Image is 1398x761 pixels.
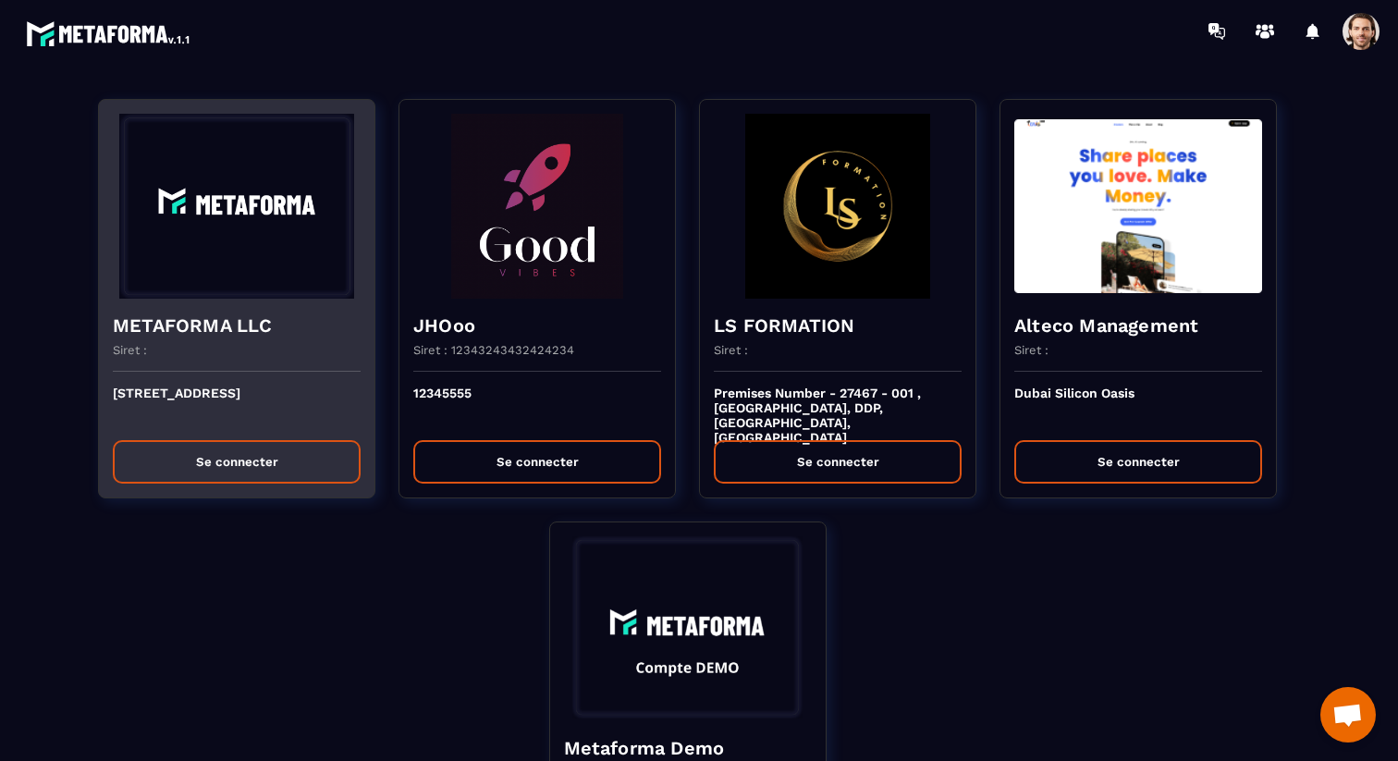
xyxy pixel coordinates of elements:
[1014,343,1048,357] p: Siret :
[1014,440,1262,484] button: Se connecter
[113,114,361,299] img: funnel-background
[113,386,361,426] p: [STREET_ADDRESS]
[413,313,661,338] h4: JHOoo
[26,17,192,50] img: logo
[413,386,661,426] p: 12345555
[714,313,962,338] h4: LS FORMATION
[413,343,574,357] p: Siret : 12343243432424234
[714,386,962,426] p: Premises Number - 27467 - 001 , [GEOGRAPHIC_DATA], DDP, [GEOGRAPHIC_DATA], [GEOGRAPHIC_DATA]
[564,735,812,761] h4: Metaforma Demo
[1014,114,1262,299] img: funnel-background
[113,313,361,338] h4: METAFORMA LLC
[714,440,962,484] button: Se connecter
[564,536,812,721] img: funnel-background
[714,343,748,357] p: Siret :
[714,114,962,299] img: funnel-background
[113,343,147,357] p: Siret :
[413,440,661,484] button: Se connecter
[1320,687,1376,743] a: Ouvrir le chat
[1014,386,1262,426] p: Dubai Silicon Oasis
[113,440,361,484] button: Se connecter
[413,114,661,299] img: funnel-background
[1014,313,1262,338] h4: Alteco Management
